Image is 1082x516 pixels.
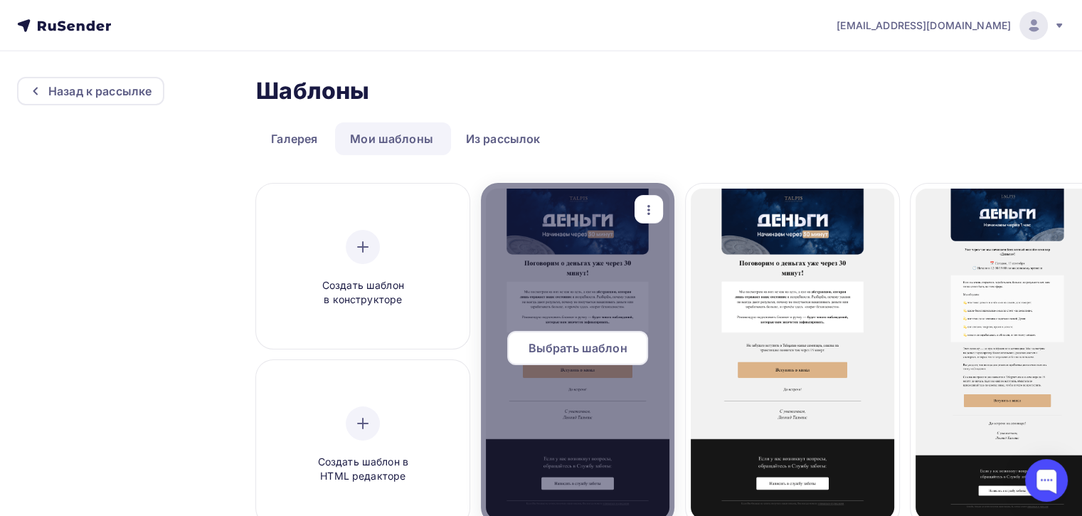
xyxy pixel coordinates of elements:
[256,122,332,155] a: Галерея
[837,19,1011,33] span: [EMAIL_ADDRESS][DOMAIN_NAME]
[295,278,430,307] span: Создать шаблон в конструкторе
[48,83,152,100] div: Назад к рассылке
[837,11,1065,40] a: [EMAIL_ADDRESS][DOMAIN_NAME]
[295,455,430,484] span: Создать шаблон в HTML редакторе
[335,122,448,155] a: Мои шаблоны
[529,339,627,357] span: Выбрать шаблон
[256,77,369,105] h2: Шаблоны
[451,122,556,155] a: Из рассылок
